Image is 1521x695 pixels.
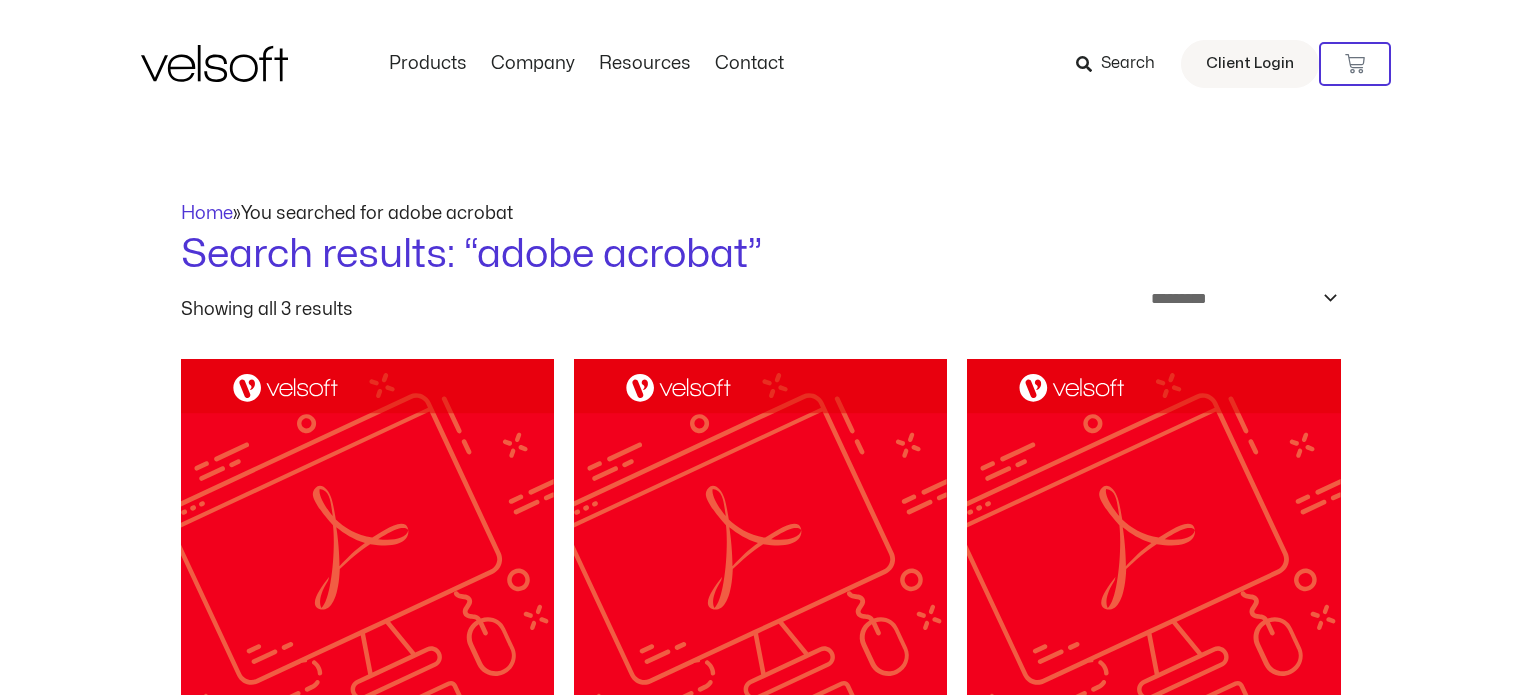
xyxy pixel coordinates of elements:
[1138,283,1341,314] select: Shop order
[1076,47,1169,81] a: Search
[181,205,233,222] a: Home
[377,53,479,75] a: ProductsMenu Toggle
[703,53,796,75] a: ContactMenu Toggle
[377,53,796,75] nav: Menu
[241,205,513,222] span: You searched for adobe acrobat
[181,227,1341,283] h1: Search results: “adobe acrobat”
[1101,51,1155,77] span: Search
[1206,51,1294,77] span: Client Login
[587,53,703,75] a: ResourcesMenu Toggle
[141,45,288,82] img: Velsoft Training Materials
[181,301,353,319] p: Showing all 3 results
[1181,40,1319,88] a: Client Login
[181,205,513,222] span: »
[479,53,587,75] a: CompanyMenu Toggle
